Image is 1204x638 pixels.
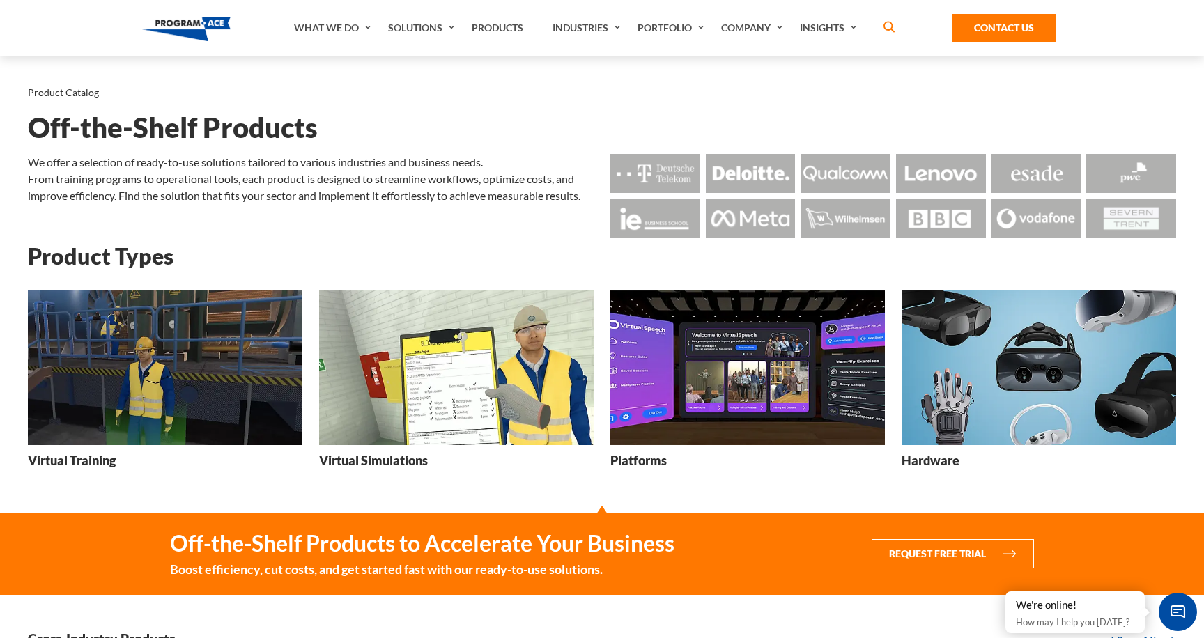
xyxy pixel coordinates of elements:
strong: Off-the-Shelf Products to Accelerate Your Business [170,529,674,557]
h3: Virtual Training [28,452,116,469]
img: Logo - BBC [896,199,986,238]
a: Virtual Training [28,290,302,479]
img: Logo - Pwc [1086,154,1176,193]
img: Virtual Simulations [319,290,594,445]
img: Platforms [610,290,885,445]
p: How may I help you [DATE]? [1016,614,1134,630]
img: Logo - Deloitte [706,154,796,193]
img: Logo - Qualcomm [801,154,890,193]
img: Logo - Esade [991,154,1081,193]
h1: Off-the-Shelf Products [28,116,1176,140]
button: Request Free Trial [872,539,1034,568]
h3: Platforms [610,452,667,469]
img: Program-Ace [142,17,231,41]
small: Boost efficiency, cut costs, and get started fast with our ready-to-use solutions. [170,560,674,578]
img: Logo - Ie Business School [610,199,700,238]
img: Logo - Vodafone [991,199,1081,238]
img: Logo - Deutsche Telekom [610,154,700,193]
h3: Virtual Simulations [319,452,428,469]
img: Logo - Meta [706,199,796,238]
img: Logo - Lenovo [896,154,986,193]
span: Chat Widget [1159,593,1197,631]
img: Hardware [902,290,1176,445]
h2: Product Types [28,244,1176,268]
p: From training programs to operational tools, each product is designed to streamline workflows, op... [28,171,594,204]
a: Virtual Simulations [319,290,594,479]
img: Virtual Training [28,290,302,445]
a: Platforms [610,290,885,479]
a: Hardware [902,290,1176,479]
nav: breadcrumb [28,84,1176,102]
div: We're online! [1016,598,1134,612]
li: Product Catalog [28,84,99,102]
p: We offer a selection of ready-to-use solutions tailored to various industries and business needs. [28,154,594,171]
a: Contact Us [952,14,1056,42]
h3: Hardware [902,452,959,469]
img: Logo - Wilhemsen [801,199,890,238]
img: Logo - Seven Trent [1086,199,1176,238]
